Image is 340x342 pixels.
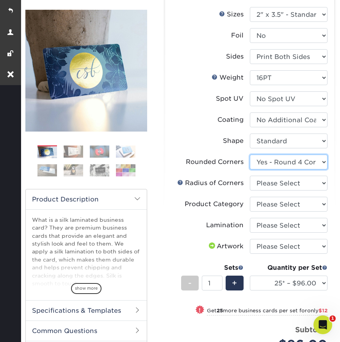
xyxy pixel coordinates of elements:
[223,136,244,146] div: Shape
[217,115,244,125] div: Coating
[25,10,147,132] img: Silk Laminated 01
[26,189,147,209] h2: Product Description
[64,164,83,176] img: Business Cards 06
[231,31,244,40] div: Foil
[313,315,332,334] iframe: Intercom live chat
[199,306,201,315] span: !
[250,263,328,273] div: Quantity per Set
[329,315,336,322] span: 1
[226,52,244,61] div: Sides
[217,308,223,313] strong: 25
[177,178,244,188] div: Radius of Corners
[219,10,244,19] div: Sizes
[64,146,83,158] img: Business Cards 02
[186,157,244,167] div: Rounded Corners
[232,277,237,289] span: +
[307,308,328,313] span: only
[90,146,109,158] img: Business Cards 03
[37,164,57,176] img: Business Cards 05
[206,221,244,230] div: Lamination
[71,283,101,294] span: show more
[90,164,109,176] img: Business Cards 07
[207,242,244,251] div: Artwork
[26,321,147,341] h2: Common Questions
[212,73,244,82] div: Weight
[37,142,57,162] img: Business Cards 01
[26,300,147,321] h2: Specifications & Templates
[116,146,135,158] img: Business Cards 04
[181,263,244,273] div: Sets
[207,308,328,315] small: Get more business cards per set for
[295,325,328,334] strong: Subtotal
[319,308,328,313] span: $12
[2,318,66,339] iframe: Google Customer Reviews
[216,94,244,103] div: Spot UV
[185,199,244,209] div: Product Category
[188,277,192,289] span: -
[116,164,135,176] img: Business Cards 08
